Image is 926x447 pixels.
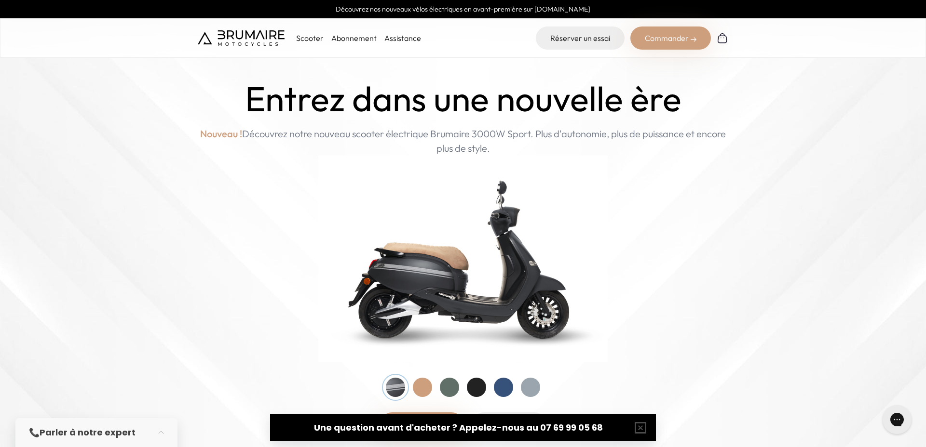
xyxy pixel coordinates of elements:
[245,79,681,119] h1: Entrez dans une nouvelle ère
[691,37,696,42] img: right-arrow-2.png
[198,127,728,156] p: Découvrez notre nouveau scooter électrique Brumaire 3000W Sport. Plus d'autonomie, plus de puissa...
[472,412,547,437] a: En savoir plus
[878,402,916,437] iframe: Gorgias live chat messenger
[296,32,324,44] p: Scooter
[380,412,464,437] a: Commander
[331,33,377,43] a: Abonnement
[384,33,421,43] a: Assistance
[717,32,728,44] img: Panier
[200,127,242,141] span: Nouveau !
[630,26,711,50] div: Commander
[536,26,625,50] a: Réserver un essai
[198,30,285,46] img: Brumaire Motocycles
